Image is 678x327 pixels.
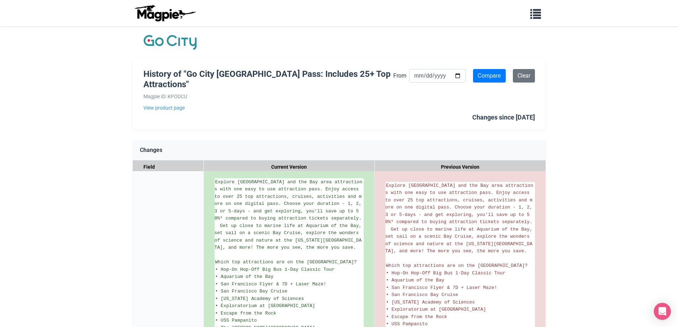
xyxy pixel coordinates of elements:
span: • USS Pampanito [386,321,428,327]
span: • [US_STATE] Academy of Sciences [215,296,304,301]
h1: History of "Go City [GEOGRAPHIC_DATA] Pass: Includes 25+ Top Attractions" [143,69,393,90]
img: Company Logo [143,33,197,51]
div: Open Intercom Messenger [654,303,671,320]
span: • Hop-On Hop-Off Big Bus 1-Day Classic Tour [215,267,335,272]
span: • Exploratorium at [GEOGRAPHIC_DATA] [215,303,315,308]
a: Clear [513,69,535,83]
div: Changes [133,140,546,160]
div: Current Version [204,160,375,174]
div: Field [133,160,204,174]
span: • USS Pampanito [215,318,257,323]
span: • San Francisco Bay Cruise [386,292,458,297]
span: • San Francisco Flyer & 7D + Laser Maze! [215,281,326,287]
div: Magpie ID: KPODCU [143,93,393,100]
input: Compare [473,69,506,83]
span: • Escape from the Rock [215,311,277,316]
img: logo-ab69f6fb50320c5b225c76a69d11143b.png [133,5,197,22]
span: • Hop-On Hop-Off Big Bus 1-Day Classic Tour [386,270,505,276]
span: • Aquarium of the Bay [215,274,274,279]
span: Which top attractions are on the [GEOGRAPHIC_DATA]? [386,263,528,268]
span: • [US_STATE] Academy of Sciences [386,300,475,305]
span: • Aquarium of the Bay [386,278,445,283]
span: • San Francisco Flyer & 7D + Laser Maze! [386,285,497,290]
label: From [393,71,406,80]
span: Explore [GEOGRAPHIC_DATA] and the Bay area attractions with one easy to use attraction pass. Enjo... [385,183,535,254]
div: Previous Version [375,160,546,174]
div: Changes since [DATE] [472,112,535,123]
span: Explore [GEOGRAPHIC_DATA] and the Bay area attractions with one easy to use attraction pass. Enjo... [215,179,364,250]
span: • San Francisco Bay Cruise [215,289,288,294]
span: • Exploratorium at [GEOGRAPHIC_DATA] [386,307,486,312]
a: View product page [143,104,393,112]
span: • Escape from the Rock [386,314,447,320]
span: Which top attractions are on the [GEOGRAPHIC_DATA]? [215,259,357,265]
